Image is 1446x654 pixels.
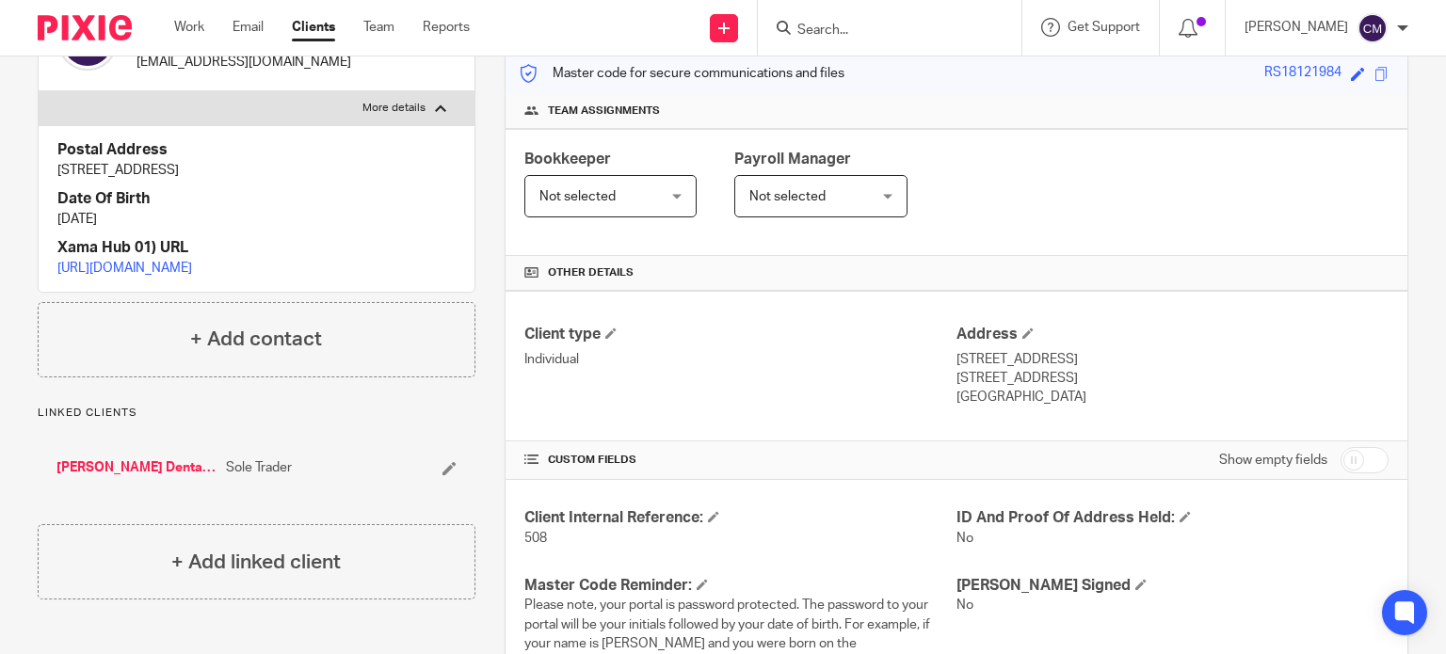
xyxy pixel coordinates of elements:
[795,23,965,40] input: Search
[524,532,547,545] span: 508
[1219,451,1327,470] label: Show empty fields
[1245,18,1348,37] p: [PERSON_NAME]
[749,190,826,203] span: Not selected
[734,152,851,167] span: Payroll Manager
[956,576,1389,596] h4: [PERSON_NAME] Signed
[57,140,456,160] h4: Postal Address
[548,265,634,280] span: Other details
[524,350,956,369] p: Individual
[190,325,322,354] h4: + Add contact
[226,458,292,477] span: Sole Trader
[539,190,616,203] span: Not selected
[548,104,660,119] span: Team assignments
[57,262,192,275] a: [URL][DOMAIN_NAME]
[956,508,1389,528] h4: ID And Proof Of Address Held:
[956,388,1389,407] p: [GEOGRAPHIC_DATA]
[520,64,844,83] p: Master code for secure communications and files
[38,15,132,40] img: Pixie
[956,532,973,545] span: No
[38,406,475,421] p: Linked clients
[137,53,351,72] p: [EMAIL_ADDRESS][DOMAIN_NAME]
[524,576,956,596] h4: Master Code Reminder:
[174,18,204,37] a: Work
[956,350,1389,369] p: [STREET_ADDRESS]
[57,189,456,209] h4: Date Of Birth
[1068,21,1140,34] span: Get Support
[363,18,394,37] a: Team
[524,152,611,167] span: Bookkeeper
[524,325,956,344] h4: Client type
[56,458,217,477] a: [PERSON_NAME] Dental Services
[423,18,470,37] a: Reports
[956,369,1389,388] p: [STREET_ADDRESS]
[524,508,956,528] h4: Client Internal Reference:
[956,598,973,612] span: No
[1358,13,1388,43] img: svg%3E
[57,238,456,258] h4: Xama Hub 01) URL
[57,161,456,180] p: [STREET_ADDRESS]
[57,210,456,229] p: [DATE]
[292,18,335,37] a: Clients
[233,18,264,37] a: Email
[362,101,426,116] p: More details
[524,453,956,468] h4: CUSTOM FIELDS
[1264,63,1342,85] div: RS18121984
[956,325,1389,344] h4: Address
[171,548,341,577] h4: + Add linked client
